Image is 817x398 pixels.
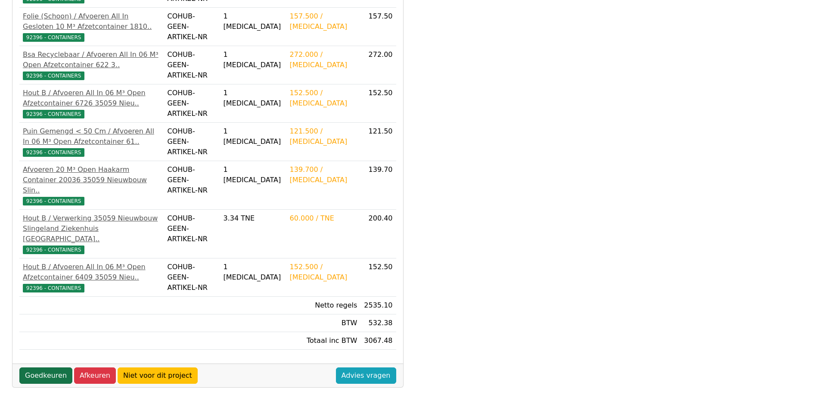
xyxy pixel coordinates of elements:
td: COHUB-GEEN-ARTIKEL-NR [164,46,220,84]
div: Bsa Recyclebaar / Afvoeren All In 06 M³ Open Afzetcontainer 622 3.. [23,50,160,70]
div: 139.700 / [MEDICAL_DATA] [290,165,357,185]
a: Hout B / Afvoeren All In 06 M³ Open Afzetcontainer 6726 35059 Nieu..92396 - CONTAINERS [23,88,160,119]
span: 92396 - CONTAINERS [23,110,84,118]
div: 272.000 / [MEDICAL_DATA] [290,50,357,70]
a: Folie (Schoon) / Afvoeren All In Gesloten 10 M³ Afzetcontainer 1810..92396 - CONTAINERS [23,11,160,42]
td: 152.50 [360,84,396,123]
div: Puin Gemengd < 50 Cm / Afvoeren All In 06 M³ Open Afzetcontainer 61.. [23,126,160,147]
td: 2535.10 [360,297,396,314]
div: 1 [MEDICAL_DATA] [224,88,283,109]
td: 532.38 [360,314,396,332]
div: Hout B / Afvoeren All In 06 M³ Open Afzetcontainer 6726 35059 Nieu.. [23,88,160,109]
div: 1 [MEDICAL_DATA] [224,126,283,147]
span: 92396 - CONTAINERS [23,33,84,42]
td: BTW [286,314,361,332]
td: COHUB-GEEN-ARTIKEL-NR [164,123,220,161]
a: Niet voor dit project [118,367,198,384]
a: Advies vragen [336,367,396,384]
div: 1 [MEDICAL_DATA] [224,50,283,70]
a: Puin Gemengd < 50 Cm / Afvoeren All In 06 M³ Open Afzetcontainer 61..92396 - CONTAINERS [23,126,160,157]
a: Bsa Recyclebaar / Afvoeren All In 06 M³ Open Afzetcontainer 622 3..92396 - CONTAINERS [23,50,160,81]
div: Folie (Schoon) / Afvoeren All In Gesloten 10 M³ Afzetcontainer 1810.. [23,11,160,32]
td: 3067.48 [360,332,396,350]
td: Netto regels [286,297,361,314]
div: Hout B / Verwerking 35059 Nieuwbouw Slingeland Ziekenhuis [GEOGRAPHIC_DATA].. [23,213,160,244]
div: Hout B / Afvoeren All In 06 M³ Open Afzetcontainer 6409 35059 Nieu.. [23,262,160,283]
span: 92396 - CONTAINERS [23,72,84,80]
a: Afvoeren 20 M³ Open Haakarm Container 20036 35059 Nieuwbouw Slin..92396 - CONTAINERS [23,165,160,206]
div: 1 [MEDICAL_DATA] [224,11,283,32]
div: 60.000 / TNE [290,213,357,224]
div: 157.500 / [MEDICAL_DATA] [290,11,357,32]
td: COHUB-GEEN-ARTIKEL-NR [164,210,220,258]
div: 1 [MEDICAL_DATA] [224,165,283,185]
td: 157.50 [360,8,396,46]
td: 272.00 [360,46,396,84]
div: 1 [MEDICAL_DATA] [224,262,283,283]
a: Goedkeuren [19,367,72,384]
td: 139.70 [360,161,396,210]
span: 92396 - CONTAINERS [23,284,84,292]
div: 152.500 / [MEDICAL_DATA] [290,262,357,283]
span: 92396 - CONTAINERS [23,148,84,157]
div: 121.500 / [MEDICAL_DATA] [290,126,357,147]
td: Totaal inc BTW [286,332,361,350]
a: Hout B / Verwerking 35059 Nieuwbouw Slingeland Ziekenhuis [GEOGRAPHIC_DATA]..92396 - CONTAINERS [23,213,160,255]
td: COHUB-GEEN-ARTIKEL-NR [164,8,220,46]
a: Hout B / Afvoeren All In 06 M³ Open Afzetcontainer 6409 35059 Nieu..92396 - CONTAINERS [23,262,160,293]
span: 92396 - CONTAINERS [23,197,84,205]
div: Afvoeren 20 M³ Open Haakarm Container 20036 35059 Nieuwbouw Slin.. [23,165,160,196]
td: 121.50 [360,123,396,161]
span: 92396 - CONTAINERS [23,246,84,254]
td: COHUB-GEEN-ARTIKEL-NR [164,84,220,123]
td: 152.50 [360,258,396,297]
td: COHUB-GEEN-ARTIKEL-NR [164,161,220,210]
div: 3.34 TNE [224,213,283,224]
td: 200.40 [360,210,396,258]
td: COHUB-GEEN-ARTIKEL-NR [164,258,220,297]
div: 152.500 / [MEDICAL_DATA] [290,88,357,109]
a: Afkeuren [74,367,116,384]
